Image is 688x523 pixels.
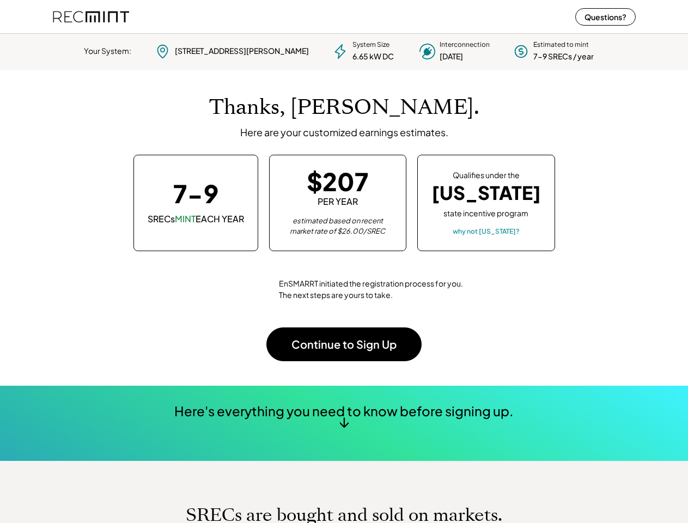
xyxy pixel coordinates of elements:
[352,40,389,50] div: System Size
[533,40,589,50] div: Estimated to mint
[224,267,268,311] img: yH5BAEAAAAALAAAAAABAAEAAAIBRAA7
[175,46,309,57] div: [STREET_ADDRESS][PERSON_NAME]
[173,181,218,205] div: 7-9
[453,227,520,236] div: why not [US_STATE]?
[339,413,349,429] div: ↓
[352,51,394,62] div: 6.65 kW DC
[307,169,368,193] div: $207
[53,2,129,31] img: recmint-logotype%403x%20%281%29.jpeg
[440,51,463,62] div: [DATE]
[209,95,479,120] h1: Thanks, [PERSON_NAME].
[266,327,422,361] button: Continue to Sign Up
[443,206,528,219] div: state incentive program
[84,46,131,57] div: Your System:
[148,213,244,225] div: SRECs EACH YEAR
[279,278,464,301] div: EnSMARRT initiated the registration process for you. The next steps are yours to take.
[174,402,514,421] div: Here's everything you need to know before signing up.
[453,170,520,181] div: Qualifies under the
[440,40,490,50] div: Interconnection
[575,8,636,26] button: Questions?
[431,182,541,204] div: [US_STATE]
[318,196,358,208] div: PER YEAR
[240,126,448,138] div: Here are your customized earnings estimates.
[175,213,196,224] font: MINT
[283,216,392,237] div: estimated based on recent market rate of $26.00/SREC
[533,51,594,62] div: 7-9 SRECs / year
